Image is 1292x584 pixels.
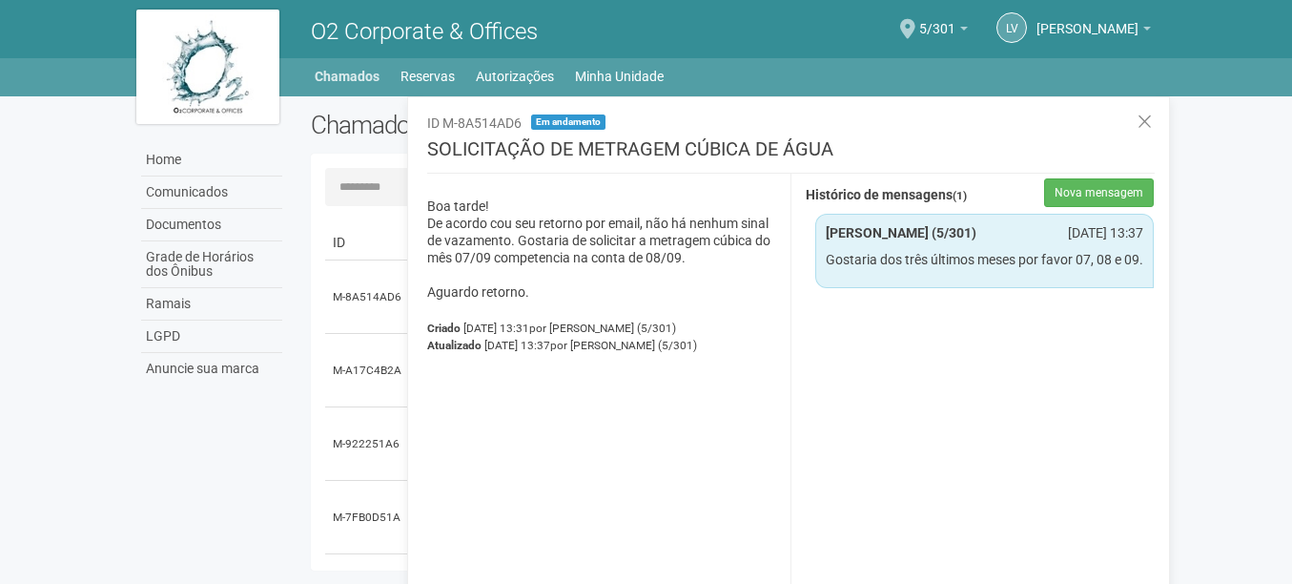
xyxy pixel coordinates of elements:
strong: Atualizado [427,339,482,352]
span: Em andamento [531,115,605,130]
a: LV [996,12,1027,43]
h2: Chamados [311,111,646,139]
span: por [PERSON_NAME] (5/301) [550,339,697,352]
h3: SOLICITAÇÃO DE METRAGEM CÚBICA DE ÁGUA [427,139,1155,174]
a: Grade de Horários dos Ônibus [141,241,282,288]
span: 5/301 [919,3,955,36]
a: Ramais [141,288,282,321]
a: Autorizações [476,63,554,90]
a: Anuncie sua marca [141,353,282,385]
td: M-8A514AD6 [325,261,411,334]
span: (1) [953,189,967,202]
a: Home [141,144,282,177]
td: M-A17C4B2A [325,334,411,407]
p: Gostaria dos três últimos meses por favor 07, 08 e 09. [826,251,1144,268]
a: [PERSON_NAME] [1036,24,1151,39]
strong: Histórico de mensagens [806,188,967,203]
strong: Criado [427,322,461,335]
span: ID M-8A514AD6 [427,115,522,131]
span: Luis Vasconcelos Porto Fernandes [1036,3,1138,36]
a: Reservas [400,63,455,90]
a: 5/301 [919,24,968,39]
img: logo.jpg [136,10,279,124]
span: [DATE] 13:31 [463,322,676,335]
span: [DATE] 13:37 [484,339,697,352]
button: Nova mensagem [1044,178,1154,207]
a: LGPD [141,321,282,353]
td: M-7FB0D51A [325,481,411,554]
p: Boa tarde! De acordo cou seu retorno por email, não há nenhum sinal de vazamento. Gostaria de sol... [427,198,776,301]
span: O2 Corporate & Offices [311,18,538,45]
a: Minha Unidade [575,63,664,90]
strong: [PERSON_NAME] (5/301) [826,225,976,240]
a: Chamados [315,63,379,90]
td: ID [325,225,411,261]
td: M-922251A6 [325,407,411,481]
div: [DATE] 13:37 [1042,224,1158,241]
span: por [PERSON_NAME] (5/301) [529,322,676,335]
a: Comunicados [141,177,282,209]
a: Documentos [141,209,282,241]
